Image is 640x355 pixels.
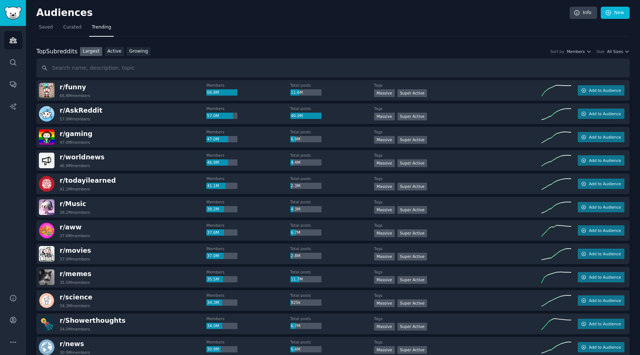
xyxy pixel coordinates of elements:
div: Massive [374,299,395,307]
div: Super Active [397,113,427,120]
div: Super Active [397,229,427,237]
dt: Tags [374,176,541,181]
div: Massive [374,229,395,237]
img: GummySearch logo [4,7,21,20]
dt: Tags [374,339,541,345]
div: 6.9M [290,136,321,143]
dt: Total posts [290,339,374,345]
div: Massive [374,113,395,120]
dt: Tags [374,153,541,158]
div: 34.3M [206,299,237,306]
div: Massive [374,253,395,261]
dt: Total posts [290,106,374,111]
div: Super Active [397,323,427,331]
div: 47.0M [206,136,237,143]
a: Active [105,47,124,56]
div: 34.0M members [60,326,90,332]
dt: Total posts [290,83,374,88]
dt: Tags [374,106,541,111]
img: AskReddit [39,106,54,122]
dt: Members [206,246,290,251]
span: r/ worldnews [60,153,104,161]
div: Massive [374,276,395,284]
span: Curated [63,24,81,31]
span: Add to Audience [589,345,621,350]
dt: Tags [374,269,541,275]
button: All Sizes [607,49,630,54]
dt: Total posts [290,199,374,205]
span: Add to Audience [589,111,621,116]
div: 11.7M [290,276,321,283]
div: 37.6M members [60,233,90,238]
button: Add to Audience [578,249,624,259]
a: New [601,7,630,19]
span: All Sizes [607,49,623,54]
input: Search name, description, topic [36,59,630,77]
div: 11.6M [290,89,321,96]
button: Add to Audience [578,342,624,352]
div: 47.0M members [60,140,90,145]
dt: Total posts [290,246,374,251]
dt: Members [206,176,290,181]
dt: Total posts [290,293,374,298]
div: Super Active [397,206,427,214]
dt: Total posts [290,269,374,275]
div: Super Active [397,89,427,97]
div: Massive [374,323,395,331]
div: Sort by [550,49,564,54]
span: Add to Audience [589,298,621,303]
div: 6.7M [290,323,321,329]
dt: Members [206,269,290,275]
img: Showerthoughts [39,316,54,332]
span: Trending [92,24,111,31]
img: memes [39,269,54,285]
dt: Total posts [290,153,374,158]
button: Add to Audience [578,179,624,189]
div: 925k [290,299,321,306]
div: Super Active [397,299,427,307]
dt: Total posts [290,316,374,321]
span: r/ Music [60,200,86,208]
span: Members [567,49,585,54]
span: Add to Audience [589,88,621,93]
button: Add to Audience [578,85,624,96]
span: r/ news [60,340,84,348]
a: Info [570,7,597,19]
dt: Members [206,83,290,88]
a: Growing [127,47,151,56]
div: Size [597,49,605,54]
div: 6.7M [290,229,321,236]
button: Add to Audience [578,272,624,282]
div: Super Active [397,136,427,144]
span: Add to Audience [589,251,621,256]
button: Add to Audience [578,109,624,119]
span: Add to Audience [589,228,621,233]
div: 37.0M [206,253,237,259]
span: r/ science [60,293,92,301]
span: r/ movies [60,247,91,254]
span: Add to Audience [589,158,621,163]
div: Super Active [397,346,427,354]
span: Add to Audience [589,181,621,186]
img: gaming [39,129,54,145]
img: worldnews [39,153,54,168]
span: r/ todayilearned [60,177,116,184]
dt: Tags [374,199,541,205]
div: 30.9M [206,346,237,353]
a: Saved [36,21,56,37]
span: r/ memes [60,270,91,278]
span: r/ Showerthoughts [60,317,126,324]
div: Super Active [397,159,427,167]
dt: Members [206,129,290,135]
span: r/ gaming [60,130,93,137]
div: Massive [374,346,395,354]
button: Add to Audience [578,155,624,166]
span: Add to Audience [589,321,621,326]
div: 57.0M [206,113,237,119]
div: 4.3M [290,206,321,213]
div: 66.8M [206,89,237,96]
img: aww [39,223,54,238]
div: Massive [374,159,395,167]
button: Members [567,49,591,54]
div: 40.0M [290,113,321,119]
